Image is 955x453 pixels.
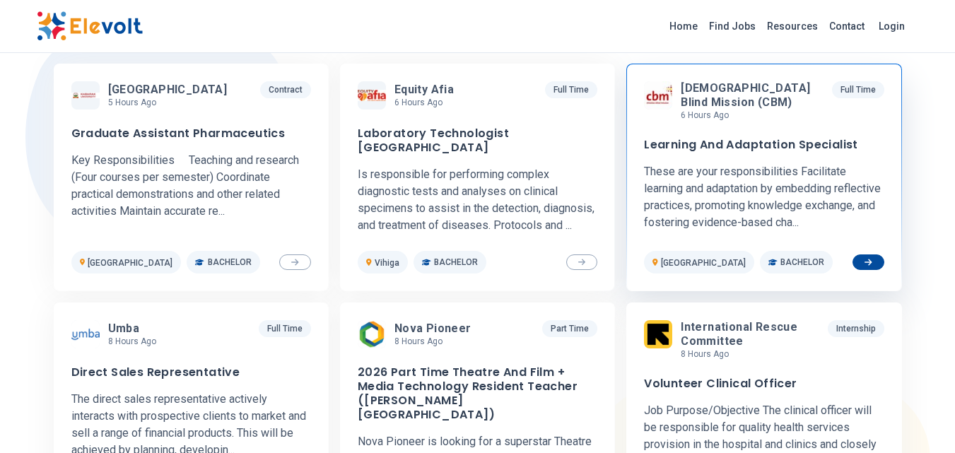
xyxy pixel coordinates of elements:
[208,257,252,268] span: Bachelor
[681,110,826,121] p: 6 hours ago
[664,15,703,37] a: Home
[828,320,884,337] p: Internship
[88,258,172,268] span: [GEOGRAPHIC_DATA]
[358,365,597,422] h3: 2026 Part Time Theatre And Film + Media Technology Resident Teacher ([PERSON_NAME][GEOGRAPHIC_DATA])
[681,320,816,348] span: International Rescue Committee
[394,83,454,97] span: Equity Afia
[884,385,955,453] iframe: Chat Widget
[394,322,471,336] span: Nova Pioneer
[644,377,797,391] h3: Volunteer Clinical Officer
[542,320,597,337] p: Part Time
[644,163,884,231] p: These are your responsibilities Facilitate learning and adaptation by embedding reflective practi...
[703,15,761,37] a: Find Jobs
[71,152,311,220] p: Key Responsibilities Teaching and research (Four courses per semester) Coordinate practical demon...
[644,320,672,348] img: International Rescue Committee
[71,365,240,380] h3: Direct Sales Representative
[870,12,913,40] a: Login
[644,138,858,152] h3: Learning And Adaptation Specialist
[358,320,386,348] img: Nova Pioneer
[358,127,597,155] h3: Laboratory Technologist [GEOGRAPHIC_DATA]
[824,15,870,37] a: Contact
[661,258,746,268] span: [GEOGRAPHIC_DATA]
[108,336,156,347] p: 8 hours ago
[681,81,820,110] span: [DEMOGRAPHIC_DATA] Blind Mission (CBM)
[358,166,597,234] p: Is responsible for performing complex diagnostic tests and analyses on clinical specimens to assi...
[644,81,672,110] img: Christian Blind Mission (CBM)
[681,348,821,360] p: 8 hours ago
[434,257,478,268] span: Bachelor
[259,320,311,337] p: Full Time
[394,336,477,347] p: 8 hours ago
[260,81,311,98] p: Contract
[108,97,233,108] p: 5 hours ago
[71,127,286,141] h3: Graduate Assistant Pharmaceutics
[832,81,884,98] p: Full Time
[108,83,228,97] span: [GEOGRAPHIC_DATA]
[358,90,386,101] img: Equity Afia
[780,257,824,268] span: Bachelor
[54,64,329,291] a: Kabarak University[GEOGRAPHIC_DATA]5 hours agoContractGraduate Assistant PharmaceuticsKey Respons...
[375,258,399,268] span: Vihiga
[545,81,597,98] p: Full Time
[71,93,100,98] img: Kabarak University
[108,322,140,336] span: Umba
[394,97,459,108] p: 6 hours ago
[761,15,824,37] a: Resources
[626,64,901,291] a: Christian Blind Mission (CBM)[DEMOGRAPHIC_DATA] Blind Mission (CBM)6 hours agoFull TimeLearning A...
[340,64,615,291] a: Equity AfiaEquity Afia6 hours agoFull TimeLaboratory Technologist [GEOGRAPHIC_DATA]Is responsible...
[37,11,143,41] img: Elevolt
[71,320,100,348] img: Umba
